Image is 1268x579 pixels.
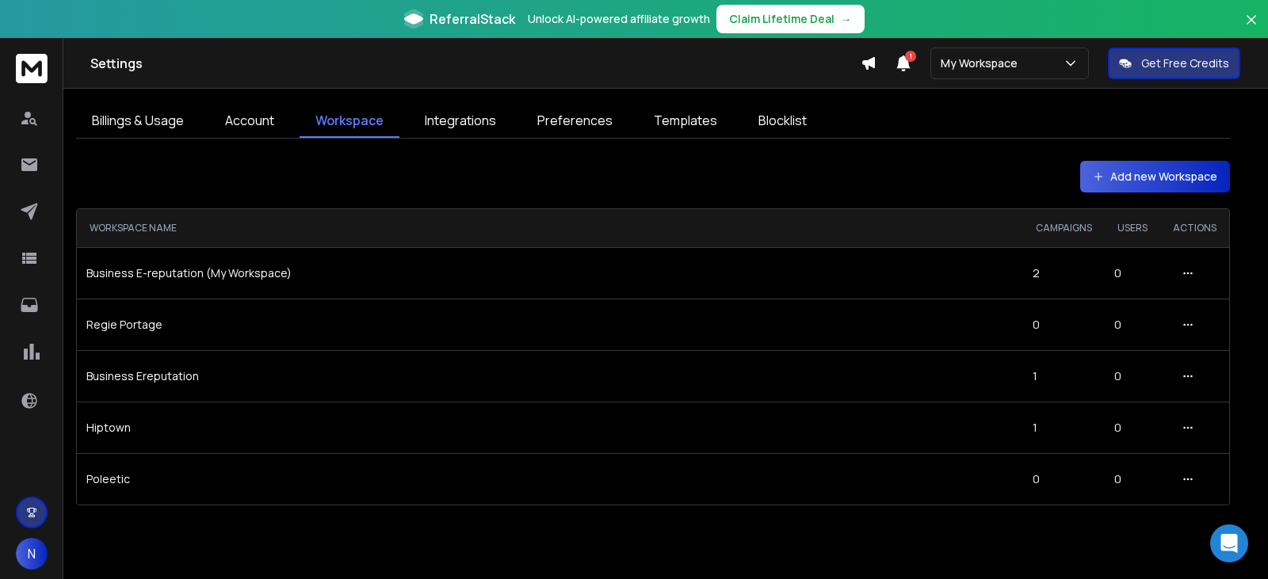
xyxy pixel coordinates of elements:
td: Business Ereputation [77,350,1023,402]
span: ReferralStack [430,10,515,29]
td: 0 [1023,453,1105,505]
h1: Settings [90,54,861,73]
th: CAMPAIGNS [1023,209,1105,247]
a: Preferences [521,105,628,138]
span: → [841,11,852,27]
p: My Workspace [941,55,1024,71]
a: Workspace [300,105,399,138]
td: 2 [1023,247,1105,299]
button: Get Free Credits [1108,48,1240,79]
span: 1 [905,51,916,62]
td: Regie Portage [77,299,1023,350]
td: Poleetic [77,453,1023,505]
td: 1 [1023,402,1105,453]
td: 0 [1105,453,1160,505]
th: WORKSPACE NAME [77,209,1023,247]
a: Integrations [409,105,512,138]
td: 0 [1105,247,1160,299]
td: 0 [1023,299,1105,350]
button: N [16,538,48,569]
th: USERS [1105,209,1160,247]
a: Blocklist [743,105,823,138]
p: Unlock AI-powered affiliate growth [528,11,710,27]
a: Billings & Usage [76,105,200,138]
div: Open Intercom Messenger [1210,524,1248,562]
td: Business E-reputation (My Workspace) [77,247,1023,299]
button: Claim Lifetime Deal→ [716,5,865,33]
button: Close banner [1241,10,1262,48]
td: 0 [1105,402,1160,453]
td: 1 [1023,350,1105,402]
td: 0 [1105,299,1160,350]
a: Templates [638,105,733,138]
th: ACTIONS [1160,209,1229,247]
button: Add new Workspace [1080,161,1230,192]
td: Hiptown [77,402,1023,453]
p: Get Free Credits [1141,55,1229,71]
td: 0 [1105,350,1160,402]
a: Account [209,105,290,138]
